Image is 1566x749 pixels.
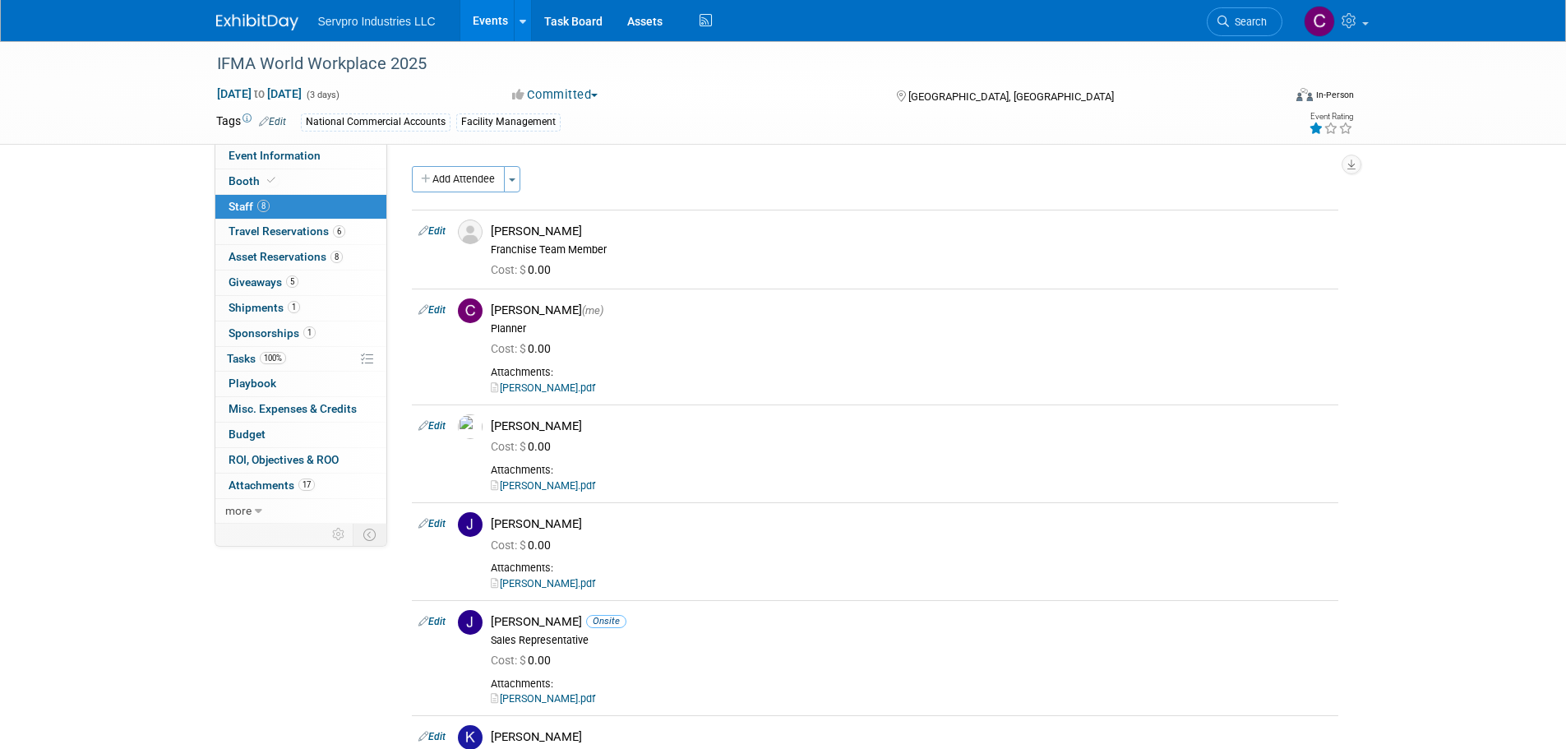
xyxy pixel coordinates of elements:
[215,220,386,244] a: Travel Reservations6
[325,524,353,545] td: Personalize Event Tab Strip
[229,428,266,441] span: Budget
[491,243,1332,257] div: Franchise Team Member
[229,301,300,314] span: Shipments
[491,539,557,552] span: 0.00
[418,420,446,432] a: Edit
[491,539,528,552] span: Cost: $
[216,14,298,30] img: ExhibitDay
[259,116,286,127] a: Edit
[229,453,339,466] span: ROI, Objectives & ROO
[1309,113,1353,121] div: Event Rating
[491,366,1332,379] div: Attachments:
[229,200,270,213] span: Staff
[491,479,595,492] a: [PERSON_NAME].pdf
[1304,6,1335,37] img: Chris Chassagneux
[491,464,1332,477] div: Attachments:
[491,577,595,589] a: [PERSON_NAME].pdf
[491,303,1332,318] div: [PERSON_NAME]
[225,504,252,517] span: more
[418,616,446,627] a: Edit
[215,270,386,295] a: Giveaways5
[491,654,528,667] span: Cost: $
[229,275,298,289] span: Giveaways
[286,275,298,288] span: 5
[215,245,386,270] a: Asset Reservations8
[229,250,343,263] span: Asset Reservations
[229,326,316,340] span: Sponsorships
[1207,7,1282,36] a: Search
[491,224,1332,239] div: [PERSON_NAME]
[418,304,446,316] a: Edit
[330,251,343,263] span: 8
[288,301,300,313] span: 1
[491,322,1332,335] div: Planner
[215,397,386,422] a: Misc. Expenses & Credits
[491,634,1332,647] div: Sales Representative
[227,352,286,365] span: Tasks
[257,200,270,212] span: 8
[298,479,315,491] span: 17
[418,731,446,742] a: Edit
[216,113,286,132] td: Tags
[491,418,1332,434] div: [PERSON_NAME]
[267,176,275,185] i: Booth reservation complete
[353,524,386,545] td: Toggle Event Tabs
[491,729,1332,745] div: [PERSON_NAME]
[303,326,316,339] span: 1
[418,225,446,237] a: Edit
[215,195,386,220] a: Staff8
[215,296,386,321] a: Shipments1
[301,113,450,131] div: National Commercial Accounts
[491,614,1332,630] div: [PERSON_NAME]
[491,516,1332,532] div: [PERSON_NAME]
[215,423,386,447] a: Budget
[418,518,446,529] a: Edit
[305,90,340,100] span: (3 days)
[491,562,1332,575] div: Attachments:
[252,87,267,100] span: to
[491,342,557,355] span: 0.00
[260,352,286,364] span: 100%
[215,169,386,194] a: Booth
[458,220,483,244] img: Associate-Profile-5.png
[412,166,505,192] button: Add Attendee
[215,144,386,169] a: Event Information
[456,113,561,131] div: Facility Management
[491,692,595,705] a: [PERSON_NAME].pdf
[491,263,557,276] span: 0.00
[491,440,528,453] span: Cost: $
[318,15,436,28] span: Servpro Industries LLC
[215,321,386,346] a: Sponsorships1
[1315,89,1354,101] div: In-Person
[229,224,345,238] span: Travel Reservations
[586,615,626,627] span: Onsite
[211,49,1258,79] div: IFMA World Workplace 2025
[215,372,386,396] a: Playbook
[458,512,483,537] img: J.jpg
[458,298,483,323] img: C.jpg
[582,304,603,317] span: (me)
[215,448,386,473] a: ROI, Objectives & ROO
[1229,16,1267,28] span: Search
[506,86,604,104] button: Committed
[215,499,386,524] a: more
[229,402,357,415] span: Misc. Expenses & Credits
[229,149,321,162] span: Event Information
[491,440,557,453] span: 0.00
[1296,88,1313,101] img: Format-Inperson.png
[229,479,315,492] span: Attachments
[1185,86,1355,110] div: Event Format
[215,347,386,372] a: Tasks100%
[333,225,345,238] span: 6
[491,263,528,276] span: Cost: $
[491,654,557,667] span: 0.00
[229,174,279,187] span: Booth
[908,90,1114,103] span: [GEOGRAPHIC_DATA], [GEOGRAPHIC_DATA]
[458,610,483,635] img: J.jpg
[229,377,276,390] span: Playbook
[215,474,386,498] a: Attachments17
[216,86,303,101] span: [DATE] [DATE]
[491,677,1332,691] div: Attachments:
[491,342,528,355] span: Cost: $
[491,381,595,394] a: [PERSON_NAME].pdf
